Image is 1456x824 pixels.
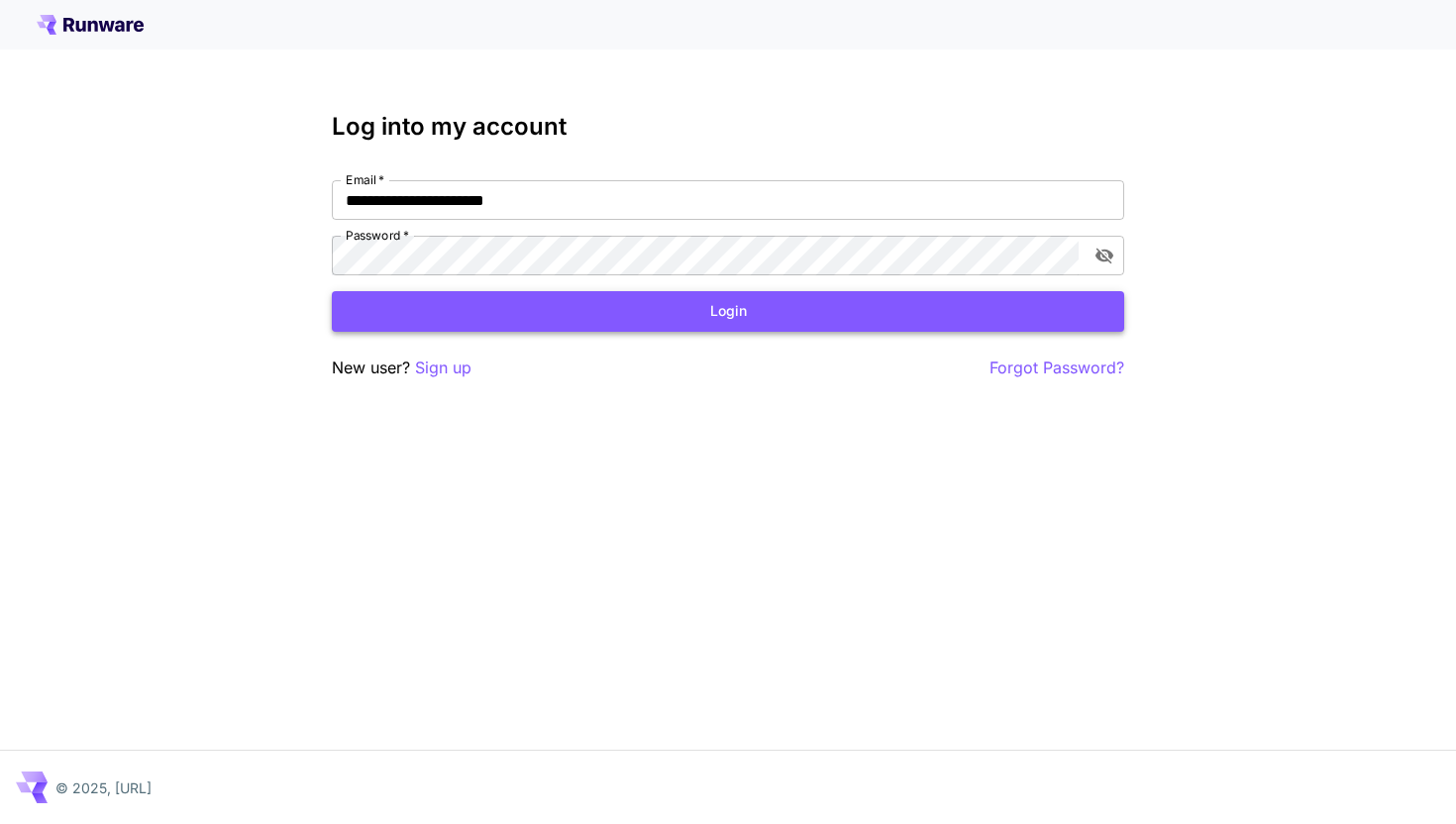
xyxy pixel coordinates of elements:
[989,356,1124,380] button: Forgot Password?
[346,171,384,188] label: Email
[332,113,1124,141] h3: Log into my account
[346,227,409,244] label: Password
[55,777,152,798] p: © 2025, [URL]
[415,356,471,380] button: Sign up
[332,291,1124,332] button: Login
[332,356,471,380] p: New user?
[1087,238,1122,273] button: toggle password visibility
